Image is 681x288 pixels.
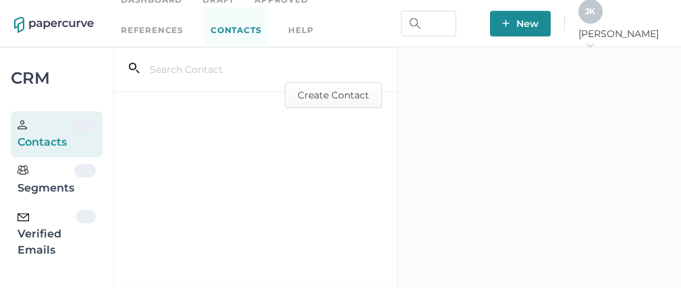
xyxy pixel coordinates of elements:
span: New [502,11,539,36]
img: person.20a629c4.svg [18,120,27,129]
button: New [490,11,551,36]
input: Search Contact [140,57,317,82]
a: Create Contact [285,88,382,100]
span: J K [585,6,595,16]
a: References [121,23,184,38]
i: arrow_right [585,40,595,50]
div: Contacts [18,118,71,150]
i: search_left [129,63,140,74]
button: Create Contact [285,82,382,108]
img: plus-white.e19ec114.svg [502,20,510,27]
span: Create Contact [298,83,369,107]
img: segments.b9481e3d.svg [18,165,28,175]
div: help [288,23,313,38]
span: [PERSON_NAME] [578,28,667,52]
input: Search Workspace [401,11,456,36]
a: Contacts [204,7,268,54]
img: search.bf03fe8b.svg [410,18,420,29]
img: papercurve-logo-colour.7244d18c.svg [14,17,94,33]
div: Verified Emails [18,210,76,258]
div: Segments [18,164,74,196]
div: CRM [11,72,103,84]
img: email-icon-black.c777dcea.svg [18,213,29,221]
